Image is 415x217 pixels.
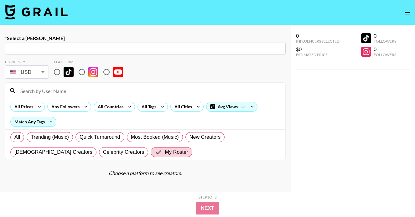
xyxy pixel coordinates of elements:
img: YouTube [113,67,123,77]
div: USD [6,67,48,78]
div: Avg Views [206,102,257,111]
div: All Tags [138,102,158,111]
div: Currency [5,59,49,64]
div: Platform [54,59,128,64]
div: 0 [374,33,396,39]
img: TikTok [64,67,74,77]
img: Instagram [88,67,98,77]
div: Step 1 of 2 [199,195,217,199]
img: Grail Talent [5,4,68,19]
span: Most Booked (Music) [131,133,179,141]
span: [DEMOGRAPHIC_DATA] Creators [14,148,92,156]
div: Choose a platform to see creators. [5,170,286,176]
div: $0 [296,46,340,52]
div: Any Followers [48,102,81,111]
div: Influencers Selected [296,39,340,44]
button: Next [196,202,219,214]
span: My Roster [165,148,188,156]
span: All [14,133,20,141]
span: Celebrity Creators [103,148,144,156]
span: Quick Turnaround [80,133,120,141]
span: Trending (Music) [31,133,69,141]
div: Followers [374,39,396,44]
div: Followers [374,52,396,57]
span: New Creators [189,133,221,141]
div: 0 [374,46,396,52]
div: Estimated Price [296,52,340,57]
div: All Countries [94,102,125,111]
div: All Prices [11,102,34,111]
button: open drawer [401,6,414,19]
div: 0 [296,33,340,39]
label: Select a [PERSON_NAME] [5,35,286,41]
input: Search by User Name [17,86,282,96]
div: Match Any Tags [11,117,56,127]
div: All Cities [171,102,193,111]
